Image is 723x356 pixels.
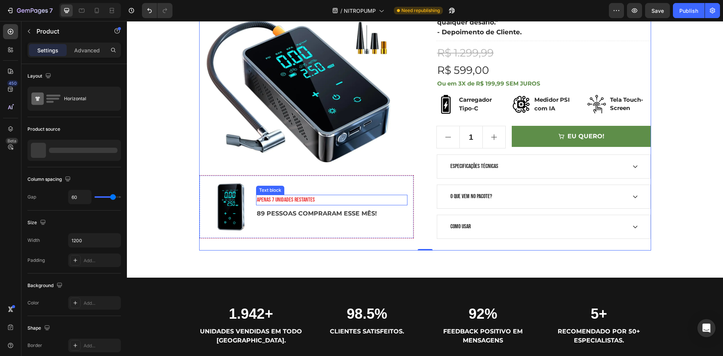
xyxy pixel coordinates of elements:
p: - Depoimento de Cliente. [310,6,523,16]
p: Medidor PSI com IA [407,75,448,92]
div: Product source [27,126,60,133]
input: quantity [333,105,356,127]
div: Padding [27,257,45,264]
div: Add... [84,257,119,264]
div: R$ 1.299,99 [310,23,524,40]
img: Alt Image [461,74,479,92]
div: Shape [27,323,52,333]
div: Add... [84,300,119,307]
div: Border [27,342,42,349]
iframe: Design area [127,21,723,356]
div: Open Intercom Messenger [697,319,715,337]
h2: 5+ [420,284,524,303]
span: Need republishing [401,7,440,14]
div: 450 [7,80,18,86]
div: Background [27,281,64,291]
input: Auto [69,190,91,204]
img: Alt Image [385,74,404,93]
p: Carregador Tipo-C [332,75,372,92]
p: O que vem no pacote? [323,171,365,180]
div: Gap [27,194,36,200]
p: Tela Touch-Screen [483,75,523,92]
div: Text block [131,166,156,173]
button: EU QUERO! [385,105,524,126]
span: NITROPUMP [344,7,376,15]
p: CLIENTES SATISFEITOS. [189,306,291,315]
button: Save [645,3,670,18]
div: Color [27,299,39,306]
button: increment [356,105,378,127]
p: Settings [37,46,58,54]
div: Publish [679,7,698,15]
div: EU QUERO! [441,111,477,120]
p: Como Usar [323,201,344,210]
h2: 1.942+ [72,284,176,303]
p: RECOMENDADO POR 50+ ESPECIALISTAS. [421,306,523,324]
div: Column spacing [27,174,72,185]
div: Layout [27,71,53,81]
p: 7 [49,6,53,15]
input: Auto [69,234,120,247]
p: ESPECIFICAÇÕES TÉCNICAS [323,141,371,150]
p: Advanced [74,46,100,54]
div: Width [27,237,40,244]
button: 7 [3,3,56,18]
button: Publish [673,3,705,18]
button: decrement [310,105,333,127]
p: FEEDBACK POSITIVO EM MENSAGENS [305,306,407,324]
span: Save [651,8,664,14]
div: Undo/Redo [142,3,172,18]
div: Add... [84,342,119,349]
div: R$ 599,00 [310,40,524,58]
p: UNIDADES VENDIDAS EM TODO [GEOGRAPHIC_DATA]. [73,306,175,324]
h2: 92% [304,284,408,303]
img: Alt Image [310,74,328,93]
p: 89 PESSOAS COMPRARAM ESSE MÊS! [130,188,280,197]
h2: 98.5% [188,284,292,303]
div: Beta [6,138,18,144]
p: Ou em 3X de R$ 199,99 SEM JUROS [310,58,523,67]
p: APENAS 7 UNIDADES RESTANTES [130,174,280,183]
p: Product [37,27,101,36]
div: Size [27,218,47,228]
div: Horizontal [64,90,110,107]
span: / [340,7,342,15]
